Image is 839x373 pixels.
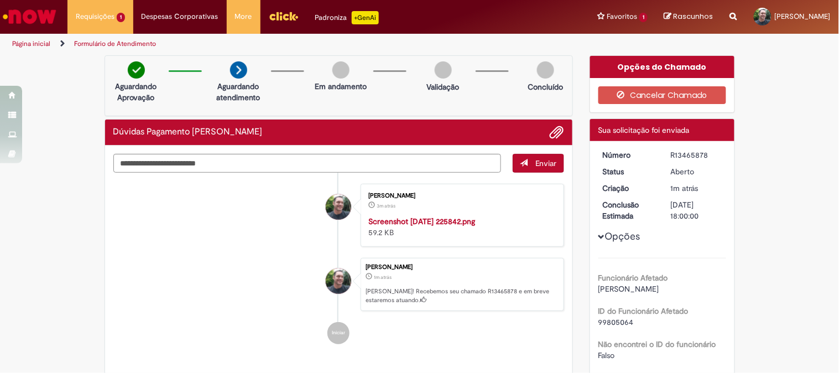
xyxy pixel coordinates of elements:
dt: Status [595,166,663,177]
span: Despesas Corporativas [142,11,218,22]
time: 31/08/2025 23:01:50 [671,183,699,193]
div: Padroniza [315,11,379,24]
span: Favoritos [607,11,637,22]
span: 1m atrás [671,183,699,193]
span: Rascunhos [674,11,713,22]
button: Enviar [513,154,564,173]
div: Rodrigo Dexhemer [326,268,351,294]
p: Validação [427,81,460,92]
b: Não encontrei o ID do funcionário [598,339,716,349]
p: Em andamento [315,81,367,92]
span: More [235,11,252,22]
dt: Criação [595,183,663,194]
time: 31/08/2025 22:59:55 [377,203,395,209]
span: 3m atrás [377,203,395,209]
div: R13465878 [671,149,722,160]
time: 31/08/2025 23:01:50 [374,274,392,281]
a: Página inicial [12,39,50,48]
textarea: Digite sua mensagem aqui... [113,154,502,173]
ul: Histórico de tíquete [113,173,565,355]
div: [PERSON_NAME] [368,193,553,199]
li: Rodrigo Dexhemer [113,258,565,311]
span: Enviar [535,158,557,168]
img: img-circle-grey.png [435,61,452,79]
ul: Trilhas de página [8,34,551,54]
dt: Número [595,149,663,160]
p: [PERSON_NAME]! Recebemos seu chamado R13465878 e em breve estaremos atuando. [366,287,558,304]
img: click_logo_yellow_360x200.png [269,8,299,24]
img: check-circle-green.png [128,61,145,79]
span: [PERSON_NAME] [598,284,659,294]
div: Aberto [671,166,722,177]
p: Aguardando Aprovação [110,81,163,103]
b: Funcionário Afetado [598,273,668,283]
dt: Conclusão Estimada [595,199,663,221]
div: 31/08/2025 23:01:50 [671,183,722,194]
span: 99805064 [598,317,634,327]
div: [PERSON_NAME] [366,264,558,271]
span: Sua solicitação foi enviada [598,125,690,135]
img: arrow-next.png [230,61,247,79]
a: Screenshot [DATE] 225842.png [368,216,475,226]
span: 1 [639,13,648,22]
button: Adicionar anexos [550,125,564,139]
a: Formulário de Atendimento [74,39,156,48]
span: Requisições [76,11,114,22]
span: [PERSON_NAME] [775,12,831,21]
span: Falso [598,350,615,360]
img: ServiceNow [1,6,58,28]
b: ID do Funcionário Afetado [598,306,689,316]
h2: Dúvidas Pagamento de Salário Histórico de tíquete [113,127,263,137]
p: +GenAi [352,11,379,24]
div: 59.2 KB [368,216,553,238]
img: img-circle-grey.png [332,61,350,79]
p: Aguardando atendimento [212,81,265,103]
div: Rodrigo Dexhemer [326,194,351,220]
p: Concluído [528,81,563,92]
a: Rascunhos [664,12,713,22]
button: Cancelar Chamado [598,86,726,104]
span: 1 [117,13,125,22]
div: [DATE] 18:00:00 [671,199,722,221]
img: img-circle-grey.png [537,61,554,79]
span: 1m atrás [374,274,392,281]
div: Opções do Chamado [590,56,734,78]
